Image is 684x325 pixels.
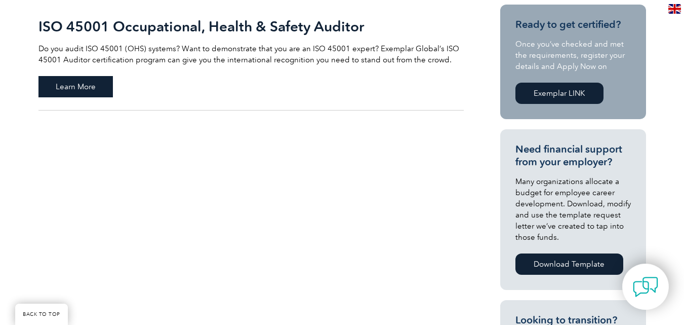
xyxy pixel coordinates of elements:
p: Once you’ve checked and met the requirements, register your details and Apply Now on [515,39,631,72]
a: Exemplar LINK [515,83,603,104]
p: Do you audit ISO 45001 (OHS) systems? Want to demonstrate that you are an ISO 45001 expert? Exemp... [38,43,464,65]
img: en [668,4,681,14]
span: Learn More [38,76,113,97]
a: Download Template [515,254,623,275]
h3: Ready to get certified? [515,18,631,31]
p: Many organizations allocate a budget for employee career development. Download, modify and use th... [515,176,631,243]
h3: Need financial support from your employer? [515,143,631,168]
a: ISO 45001 Occupational, Health & Safety Auditor Do you audit ISO 45001 (OHS) systems? Want to dem... [38,5,464,111]
a: BACK TO TOP [15,304,68,325]
h2: ISO 45001 Occupational, Health & Safety Auditor [38,18,464,34]
img: contact-chat.png [633,274,658,300]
